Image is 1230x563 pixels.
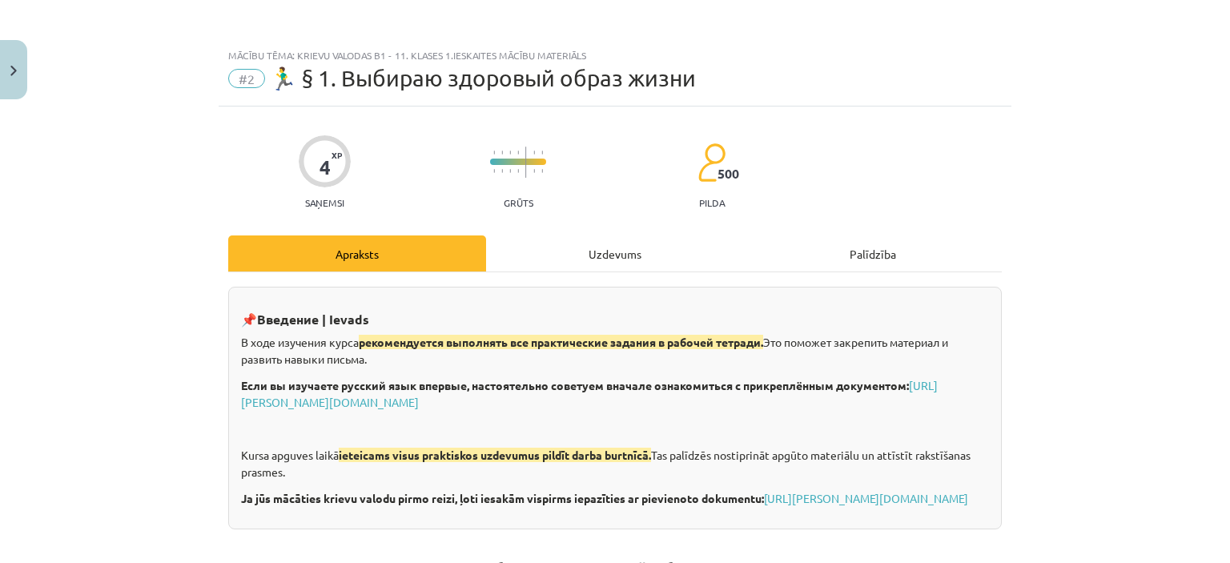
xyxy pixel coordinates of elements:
[228,235,486,271] div: Apraksts
[241,334,989,368] p: В ходе изучения курса Это поможет закрепить материал и развить навыки письма.
[517,169,519,173] img: icon-short-line-57e1e144782c952c97e751825c79c345078a6d821885a25fce030b3d8c18986b.svg
[501,151,503,155] img: icon-short-line-57e1e144782c952c97e751825c79c345078a6d821885a25fce030b3d8c18986b.svg
[257,311,369,328] strong: Введение | Ievads
[699,197,725,208] p: pilda
[269,65,696,91] span: 🏃‍♂️ § 1. Выбираю здоровый образ жизни
[525,147,527,178] img: icon-long-line-d9ea69661e0d244f92f715978eff75569469978d946b2353a9bb055b3ed8787d.svg
[241,300,989,329] h3: 📌
[697,143,726,183] img: students-c634bb4e5e11cddfef0936a35e636f08e4e9abd3cc4e673bd6f9a4125e45ecb1.svg
[764,491,968,505] a: [URL][PERSON_NAME][DOMAIN_NAME]
[241,491,764,505] strong: Ja jūs mācāties krievu valodu pirmo reizi, ļoti iesakām vispirms iepazīties ar pievienoto dokumentu:
[533,151,535,155] img: icon-short-line-57e1e144782c952c97e751825c79c345078a6d821885a25fce030b3d8c18986b.svg
[241,378,909,392] strong: Если вы изучаете русский язык впервые, настоятельно советуем вначале ознакомиться с прикреплённым...
[493,151,495,155] img: icon-short-line-57e1e144782c952c97e751825c79c345078a6d821885a25fce030b3d8c18986b.svg
[517,151,519,155] img: icon-short-line-57e1e144782c952c97e751825c79c345078a6d821885a25fce030b3d8c18986b.svg
[486,235,744,271] div: Uzdevums
[359,335,763,349] span: рекомендуется выполнять все практические задания в рабочей тетради.
[744,235,1002,271] div: Palīdzība
[299,197,351,208] p: Saņemsi
[501,169,503,173] img: icon-short-line-57e1e144782c952c97e751825c79c345078a6d821885a25fce030b3d8c18986b.svg
[533,169,535,173] img: icon-short-line-57e1e144782c952c97e751825c79c345078a6d821885a25fce030b3d8c18986b.svg
[228,69,265,88] span: #2
[332,151,342,159] span: XP
[541,151,543,155] img: icon-short-line-57e1e144782c952c97e751825c79c345078a6d821885a25fce030b3d8c18986b.svg
[241,378,938,409] a: [URL][PERSON_NAME][DOMAIN_NAME]
[241,447,989,481] p: Kursa apguves laikā Tas palīdzēs nostiprināt apgūto materiālu un attīstīt rakstīšanas prasmes.
[504,197,533,208] p: Grūts
[509,169,511,173] img: icon-short-line-57e1e144782c952c97e751825c79c345078a6d821885a25fce030b3d8c18986b.svg
[339,448,651,462] span: ieteicams visus praktiskos uzdevumus pildīt darba burtnīcā.
[320,156,331,179] div: 4
[493,169,495,173] img: icon-short-line-57e1e144782c952c97e751825c79c345078a6d821885a25fce030b3d8c18986b.svg
[509,151,511,155] img: icon-short-line-57e1e144782c952c97e751825c79c345078a6d821885a25fce030b3d8c18986b.svg
[10,66,17,76] img: icon-close-lesson-0947bae3869378f0d4975bcd49f059093ad1ed9edebbc8119c70593378902aed.svg
[228,50,1002,61] div: Mācību tēma: Krievu valodas b1 - 11. klases 1.ieskaites mācību materiāls
[717,167,739,181] span: 500
[541,169,543,173] img: icon-short-line-57e1e144782c952c97e751825c79c345078a6d821885a25fce030b3d8c18986b.svg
